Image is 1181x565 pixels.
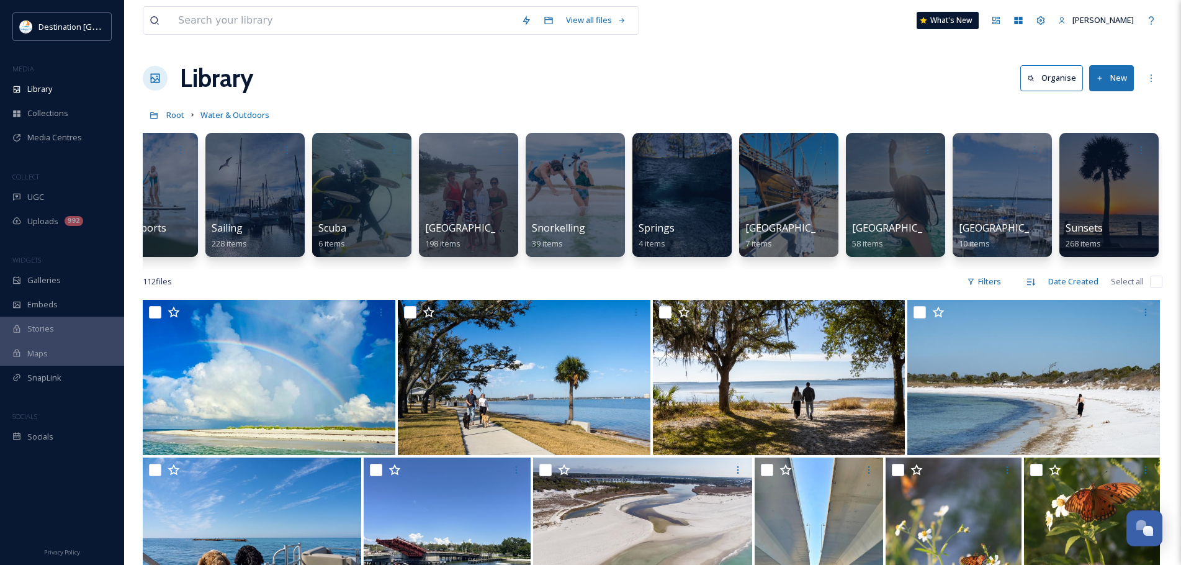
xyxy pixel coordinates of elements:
a: Sailing228 items [212,222,247,249]
span: 58 items [852,238,883,249]
span: Collections [27,107,68,119]
span: Stories [27,323,54,335]
span: Maps [27,348,48,359]
span: 198 items [425,238,460,249]
span: 228 items [212,238,247,249]
span: Socials [27,431,53,443]
a: Root [166,107,184,122]
span: 39 items [532,238,563,249]
span: [GEOGRAPHIC_DATA][PERSON_NAME] [745,221,925,235]
span: [GEOGRAPHIC_DATA] [425,221,525,235]
a: Snorkelling39 items [532,222,585,249]
span: SnapLink [27,372,61,384]
a: Sunsets268 items [1066,222,1103,249]
span: Uploads [27,215,58,227]
a: Scuba6 items [318,222,346,249]
span: Galleries [27,274,61,286]
span: Destination [GEOGRAPHIC_DATA] [38,20,162,32]
a: [GEOGRAPHIC_DATA][PERSON_NAME]7 items [745,222,925,249]
span: SOCIALS [12,412,37,421]
span: Privacy Policy [44,548,80,556]
span: Select all [1111,276,1144,287]
span: Springs [639,221,675,235]
a: Organise [1020,65,1089,91]
a: Library [180,60,253,97]
img: Beach1.jpg [653,300,905,455]
span: MEDIA [12,64,34,73]
span: 6 items [318,238,345,249]
div: Filters [961,269,1007,294]
img: P1012164.jpg [907,300,1160,455]
input: Search your library [172,7,515,34]
span: Library [27,83,52,95]
span: 10 items [959,238,990,249]
img: Carl Gray Park traveling dans.jpg [398,300,650,455]
span: Scuba [318,221,346,235]
div: Date Created [1042,269,1105,294]
img: ext_1750106946.298772_goinfshin@gmail.com-inbound6990723058604004858.jpg [143,300,395,455]
span: Sailing [212,221,243,235]
span: Snorkelling [532,221,585,235]
span: 112 file s [143,276,172,287]
span: UGC [27,191,44,203]
a: [PERSON_NAME] [1052,8,1140,32]
span: Embeds [27,299,58,310]
a: What's New [917,12,979,29]
a: Springs4 items [639,222,675,249]
span: Water & Outdoors [200,109,269,120]
span: [GEOGRAPHIC_DATA] [959,221,1059,235]
div: 992 [65,216,83,226]
span: 268 items [1066,238,1101,249]
span: 4 items [639,238,665,249]
span: Media Centres [27,132,82,143]
a: [GEOGRAPHIC_DATA]198 items [425,222,525,249]
span: [PERSON_NAME] [1072,14,1134,25]
span: Sunsets [1066,221,1103,235]
span: 7 items [745,238,772,249]
button: Organise [1020,65,1083,91]
a: Privacy Policy [44,544,80,559]
img: download.png [20,20,32,33]
a: Water & Outdoors [200,107,269,122]
button: Open Chat [1126,510,1162,546]
a: [GEOGRAPHIC_DATA][PERSON_NAME]58 items [852,222,1031,249]
a: View all files [560,8,632,32]
span: [GEOGRAPHIC_DATA][PERSON_NAME] [852,221,1031,235]
span: Root [166,109,184,120]
button: New [1089,65,1134,91]
span: COLLECT [12,172,39,181]
span: WIDGETS [12,255,41,264]
a: [GEOGRAPHIC_DATA]10 items [959,222,1059,249]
